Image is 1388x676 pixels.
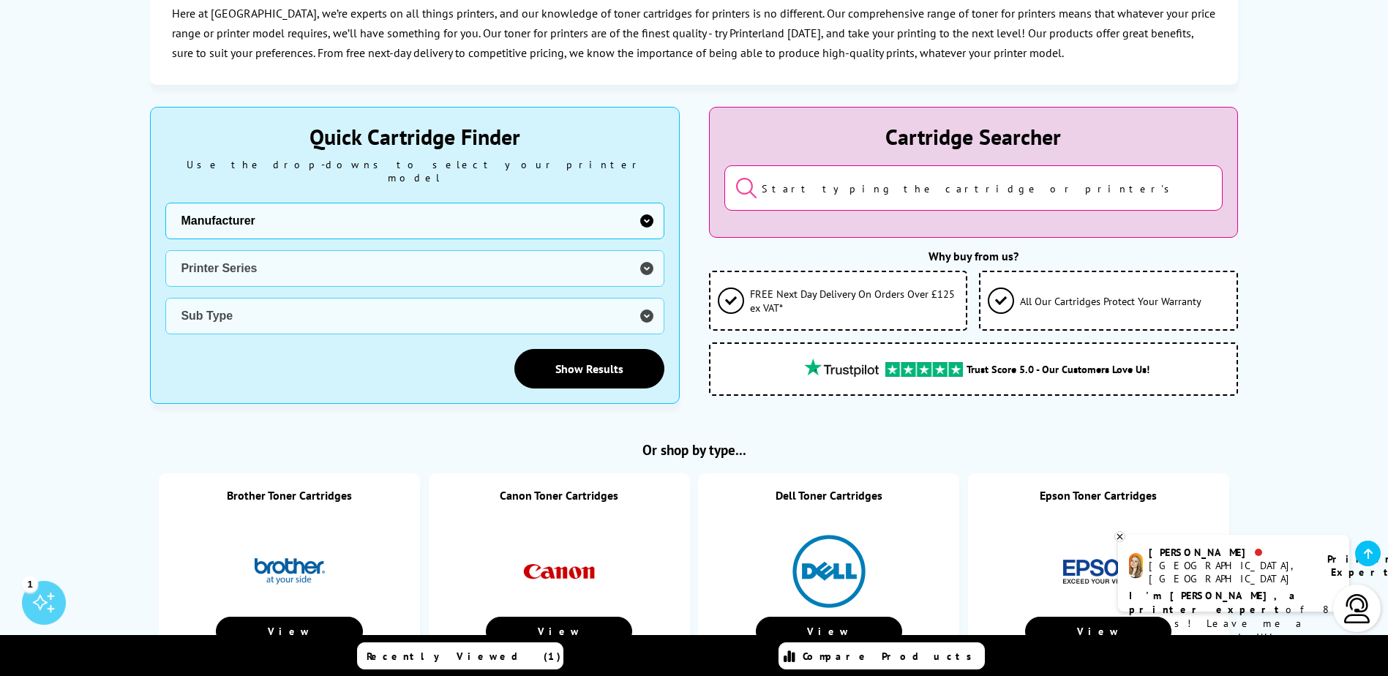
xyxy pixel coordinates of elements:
a: View [216,617,362,646]
div: Cartridge Searcher [724,122,1223,151]
img: Brother Toner Cartridges [253,535,326,608]
span: Compare Products [803,650,980,663]
span: Recently Viewed (1) [367,650,561,663]
p: Here at [GEOGRAPHIC_DATA], we’re experts on all things printers, and our knowledge of toner cartr... [172,4,1215,64]
a: Show Results [514,349,664,388]
input: Start typing the cartridge or printer's name... [724,165,1223,211]
img: trustpilot rating [798,358,885,377]
a: Canon Toner Cartridges [500,488,618,503]
img: Dell Toner Cartridges [792,535,866,608]
img: trustpilot rating [885,362,963,377]
div: [PERSON_NAME] [1149,546,1309,559]
a: Brother Toner Cartridges [227,488,352,503]
b: I'm [PERSON_NAME], a printer expert [1129,589,1299,616]
div: Why buy from us? [709,249,1238,263]
img: user-headset-light.svg [1343,594,1372,623]
img: Epson Toner Cartridges [1062,535,1135,608]
span: All Our Cartridges Protect Your Warranty [1020,294,1201,308]
a: View [756,617,902,646]
div: 1 [22,576,38,592]
div: Quick Cartridge Finder [165,122,664,151]
a: Recently Viewed (1) [357,642,563,669]
img: amy-livechat.png [1129,553,1143,579]
a: Epson Toner Cartridges [1040,488,1157,503]
a: Compare Products [779,642,985,669]
div: [GEOGRAPHIC_DATA], [GEOGRAPHIC_DATA] [1149,559,1309,585]
h2: Or shop by type... [150,440,1237,459]
span: FREE Next Day Delivery On Orders Over £125 ex VAT* [750,287,959,315]
a: View [486,617,632,646]
p: of 8 years! Leave me a message and I'll respond ASAP [1129,589,1338,658]
a: View [1025,617,1171,646]
span: Trust Score 5.0 - Our Customers Love Us! [967,362,1149,376]
div: Use the drop-downs to select your printer model [165,158,664,184]
img: Canon Toner Cartridges [522,535,596,608]
a: Dell Toner Cartridges [776,488,882,503]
